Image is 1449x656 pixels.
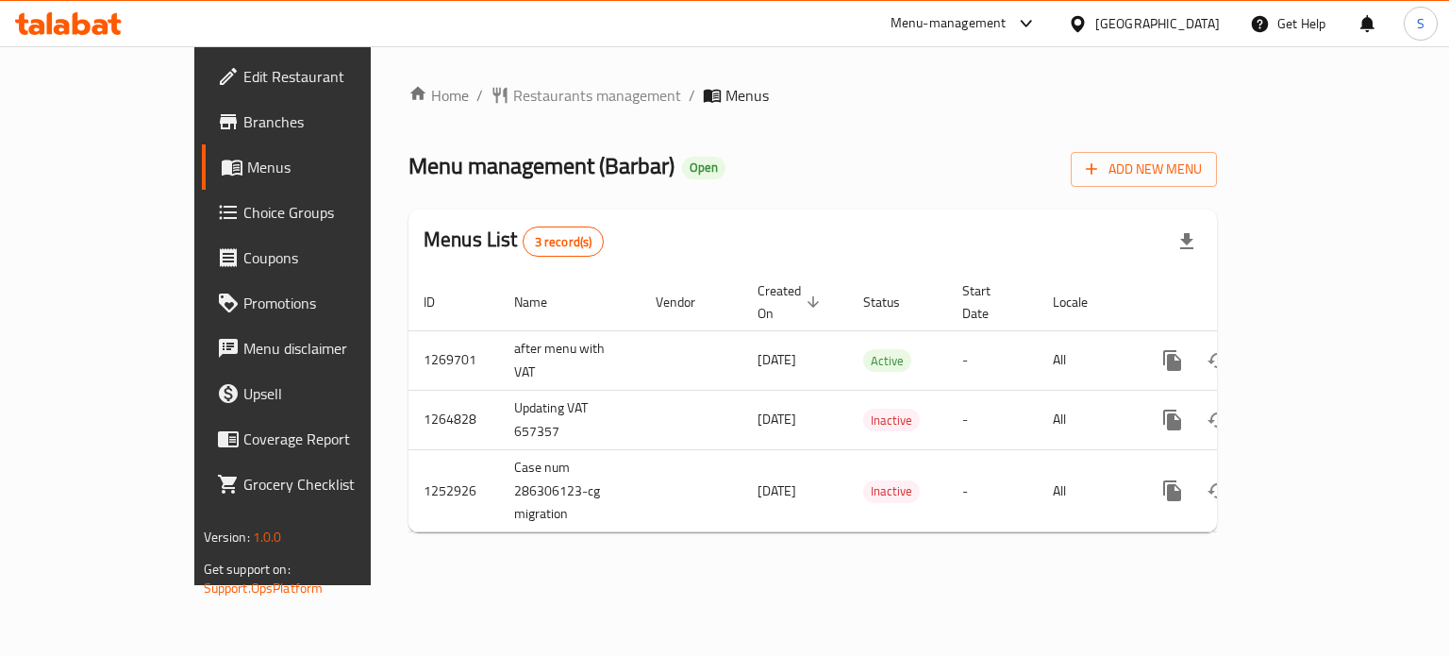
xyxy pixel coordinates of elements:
button: more [1150,468,1195,513]
td: - [947,449,1038,532]
td: 1252926 [408,449,499,532]
a: Grocery Checklist [202,462,437,507]
span: Start Date [962,279,1015,325]
span: Version: [204,525,250,549]
a: Menu disclaimer [202,326,437,371]
td: Case num 286306123-cg migration [499,449,641,532]
div: Open [682,157,725,179]
span: Restaurants management [513,84,681,107]
span: 3 record(s) [524,233,604,251]
span: Coverage Report [243,428,422,450]
div: Inactive [863,480,920,503]
div: Total records count [523,227,605,257]
span: S [1417,13,1424,34]
li: / [476,84,483,107]
nav: breadcrumb [408,84,1217,107]
a: Menus [202,144,437,190]
span: Edit Restaurant [243,65,422,88]
span: Promotions [243,292,422,314]
span: Status [863,291,924,313]
span: Active [863,350,911,372]
span: [DATE] [758,347,796,372]
a: Choice Groups [202,190,437,235]
span: ID [424,291,459,313]
td: All [1038,449,1135,532]
table: enhanced table [408,274,1346,533]
span: [DATE] [758,407,796,431]
button: Add New Menu [1071,152,1217,187]
td: 1264828 [408,390,499,449]
button: Change Status [1195,468,1241,513]
span: Name [514,291,572,313]
td: All [1038,330,1135,390]
span: Inactive [863,410,920,431]
button: Change Status [1195,397,1241,443]
div: Menu-management [891,12,1007,35]
span: Menu disclaimer [243,337,422,360]
td: Updating VAT 657357 [499,390,641,449]
div: Active [863,349,911,372]
span: Menus [247,156,422,178]
a: Home [408,84,469,107]
td: - [947,330,1038,390]
a: Coverage Report [202,416,437,462]
h2: Menus List [424,226,604,257]
button: more [1150,397,1195,443]
span: Add New Menu [1086,158,1202,181]
a: Upsell [202,371,437,416]
span: Open [682,160,725,176]
span: Menus [725,84,769,107]
li: / [689,84,695,107]
span: Locale [1053,291,1112,313]
span: Created On [758,279,825,325]
span: Choice Groups [243,201,422,224]
span: Menu management ( Barbar ) [408,144,675,187]
td: 1269701 [408,330,499,390]
th: Actions [1135,274,1346,331]
button: more [1150,338,1195,383]
span: Vendor [656,291,720,313]
td: - [947,390,1038,449]
span: Get support on: [204,557,291,581]
span: Branches [243,110,422,133]
a: Promotions [202,280,437,326]
div: [GEOGRAPHIC_DATA] [1095,13,1220,34]
button: Change Status [1195,338,1241,383]
a: Branches [202,99,437,144]
span: Inactive [863,480,920,502]
a: Restaurants management [491,84,681,107]
td: after menu with VAT [499,330,641,390]
a: Support.OpsPlatform [204,576,324,600]
a: Edit Restaurant [202,54,437,99]
a: Coupons [202,235,437,280]
span: Grocery Checklist [243,473,422,496]
div: Inactive [863,409,920,431]
td: All [1038,390,1135,449]
span: Upsell [243,382,422,405]
span: [DATE] [758,479,796,503]
span: 1.0.0 [253,525,282,549]
div: Export file [1164,219,1209,264]
span: Coupons [243,246,422,269]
